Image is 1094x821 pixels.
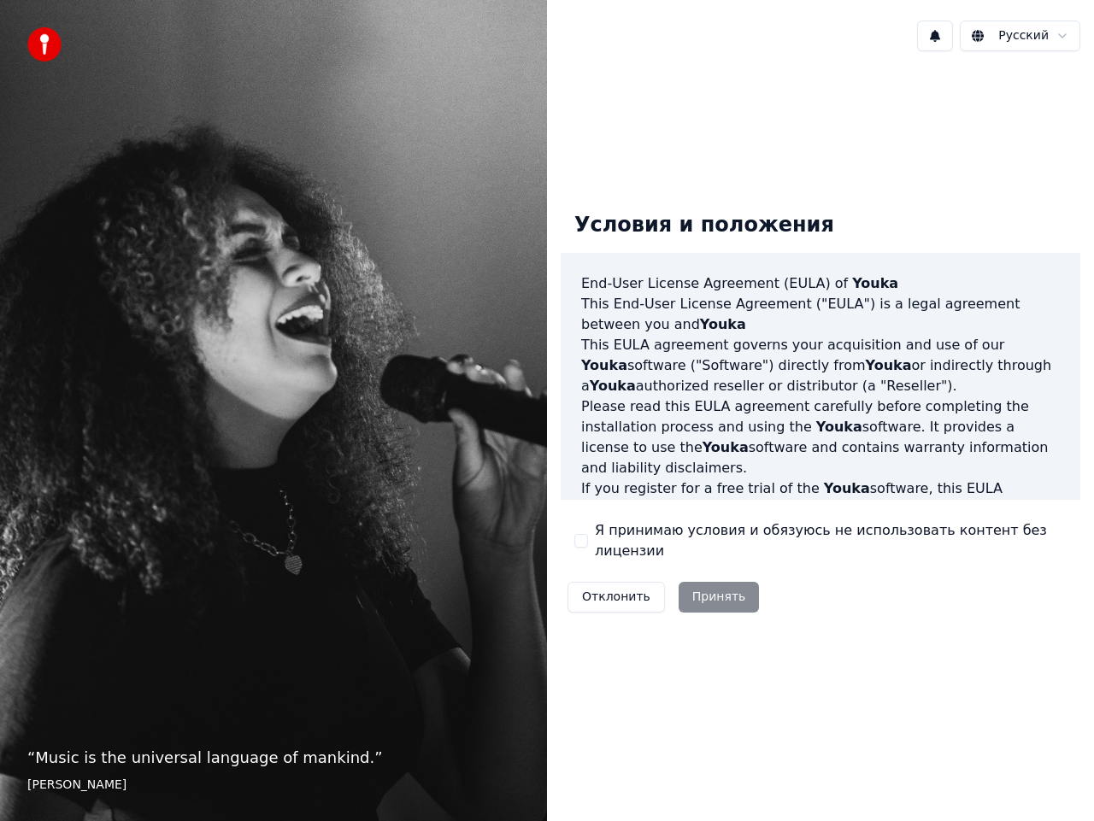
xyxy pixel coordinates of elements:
footer: [PERSON_NAME] [27,777,520,794]
span: Youka [581,357,627,373]
span: Youka [852,275,898,291]
span: Youka [816,419,862,435]
p: This EULA agreement governs your acquisition and use of our software ("Software") directly from o... [581,335,1060,396]
span: Youka [703,439,749,455]
span: Youka [590,378,636,394]
p: If you register for a free trial of the software, this EULA agreement will also govern that trial... [581,478,1060,581]
label: Я принимаю условия и обязуюсь не использовать контент без лицензии [595,520,1067,561]
div: Условия и положения [561,198,848,253]
img: youka [27,27,62,62]
span: Youka [824,480,870,496]
h3: End-User License Agreement (EULA) of [581,273,1060,294]
span: Youka [700,316,746,332]
span: Youka [866,357,912,373]
p: Please read this EULA agreement carefully before completing the installation process and using th... [581,396,1060,478]
p: This End-User License Agreement ("EULA") is a legal agreement between you and [581,294,1060,335]
button: Отклонить [568,582,665,613]
p: “ Music is the universal language of mankind. ” [27,746,520,770]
